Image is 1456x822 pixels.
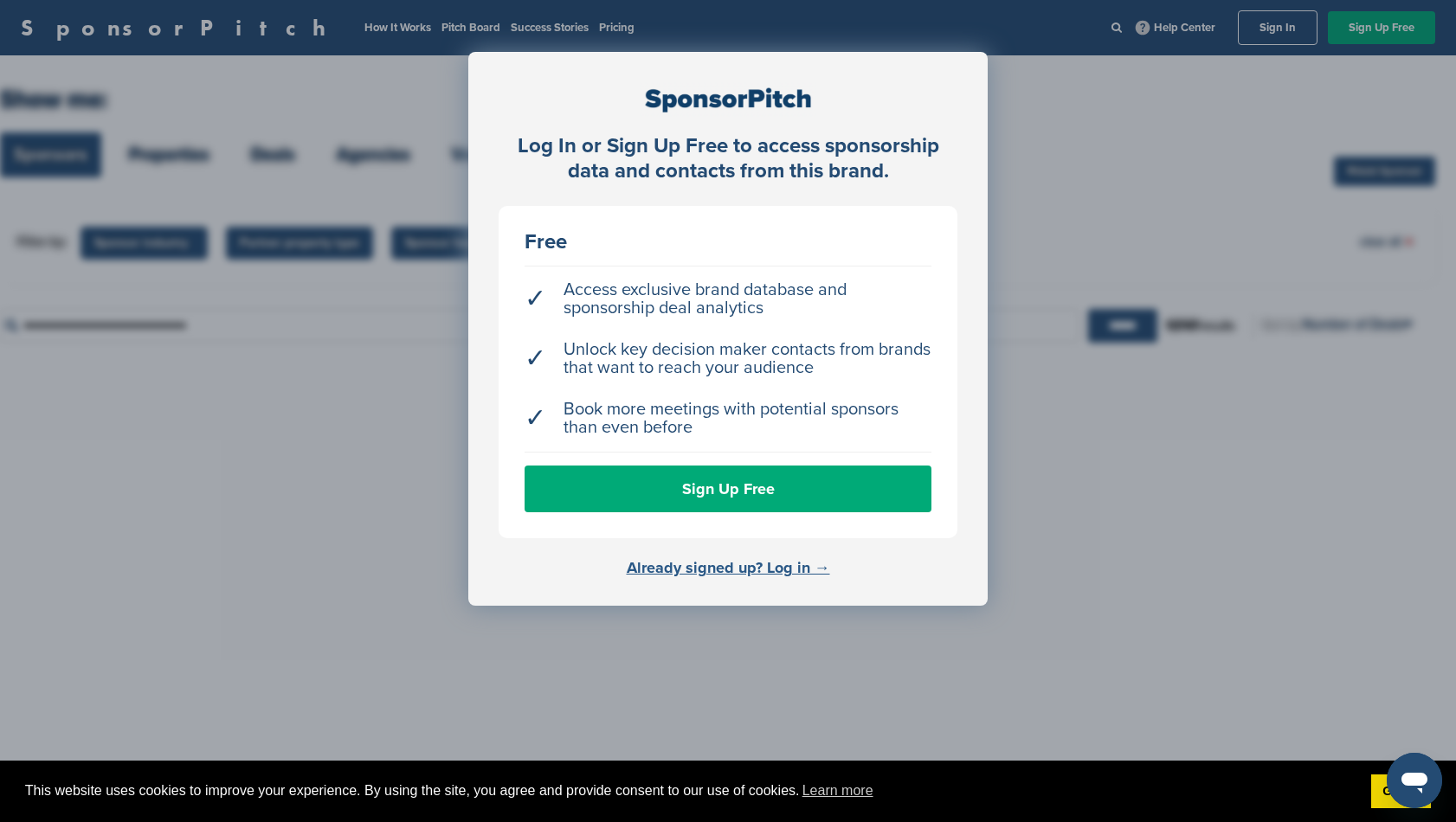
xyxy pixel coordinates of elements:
[525,332,931,386] li: Unlock key decision maker contacts from brands that want to reach your audience
[525,466,931,512] a: Sign Up Free
[627,558,830,577] a: Already signed up? Log in →
[1387,753,1442,808] iframe: Button to launch messaging window
[1371,774,1431,809] a: dismiss cookie message
[525,350,546,368] span: ✓
[525,290,546,308] span: ✓
[525,409,546,427] span: ✓
[525,273,931,326] li: Access exclusive brand database and sponsorship deal analytics
[499,134,957,184] div: Log In or Sign Up Free to access sponsorship data and contacts from this brand.
[525,392,931,446] li: Book more meetings with potential sponsors than even before
[25,778,1357,804] span: This website uses cookies to improve your experience. By using the site, you agree and provide co...
[800,778,876,804] a: learn more about cookies
[525,232,931,253] div: Free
